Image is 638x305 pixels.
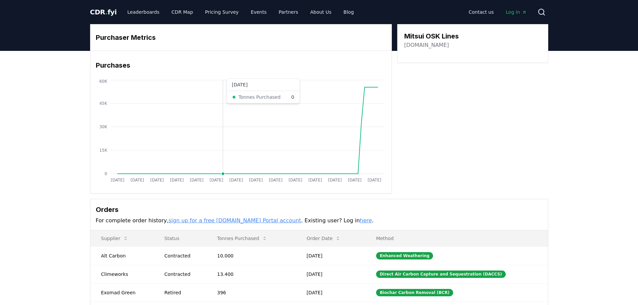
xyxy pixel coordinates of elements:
[168,217,301,224] a: sign up for a free [DOMAIN_NAME] Portal account
[308,178,322,182] tspan: [DATE]
[166,6,198,18] a: CDR Map
[367,178,381,182] tspan: [DATE]
[105,8,108,16] span: .
[130,178,144,182] tspan: [DATE]
[90,265,154,283] td: Climeworks
[506,9,526,15] span: Log in
[164,252,201,259] div: Contracted
[463,6,532,18] nav: Main
[348,178,361,182] tspan: [DATE]
[122,6,165,18] a: Leaderboards
[104,171,107,176] tspan: 0
[99,125,107,129] tspan: 30K
[96,232,134,245] button: Supplier
[190,178,203,182] tspan: [DATE]
[206,265,296,283] td: 13.400
[404,31,459,41] h3: Mitsui OSK Lines
[122,6,359,18] nav: Main
[90,246,154,265] td: Alt Carbon
[96,217,543,225] p: For complete order history, . Existing user? Log in .
[463,6,499,18] a: Contact us
[328,178,342,182] tspan: [DATE]
[200,6,244,18] a: Pricing Survey
[404,41,449,49] a: [DOMAIN_NAME]
[288,178,302,182] tspan: [DATE]
[90,8,117,16] span: CDR fyi
[111,178,124,182] tspan: [DATE]
[245,6,272,18] a: Events
[159,235,201,242] p: Status
[96,60,386,70] h3: Purchases
[206,283,296,302] td: 396
[164,289,201,296] div: Retired
[376,271,506,278] div: Direct Air Carbon Capture and Sequestration (DACCS)
[229,178,243,182] tspan: [DATE]
[99,101,107,106] tspan: 45K
[500,6,532,18] a: Log in
[150,178,164,182] tspan: [DATE]
[301,232,346,245] button: Order Date
[99,148,107,153] tspan: 15K
[376,289,453,296] div: Biochar Carbon Removal (BCR)
[338,6,359,18] a: Blog
[90,7,117,17] a: CDR.fyi
[209,178,223,182] tspan: [DATE]
[371,235,543,242] p: Method
[273,6,303,18] a: Partners
[269,178,282,182] tspan: [DATE]
[296,265,365,283] td: [DATE]
[212,232,272,245] button: Tonnes Purchased
[305,6,337,18] a: About Us
[360,217,372,224] a: here
[96,32,386,43] h3: Purchaser Metrics
[296,246,365,265] td: [DATE]
[249,178,263,182] tspan: [DATE]
[296,283,365,302] td: [DATE]
[164,271,201,278] div: Contracted
[206,246,296,265] td: 10.000
[90,283,154,302] td: Exomad Green
[376,252,433,259] div: Enhanced Weathering
[96,205,543,215] h3: Orders
[99,79,107,84] tspan: 60K
[170,178,184,182] tspan: [DATE]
